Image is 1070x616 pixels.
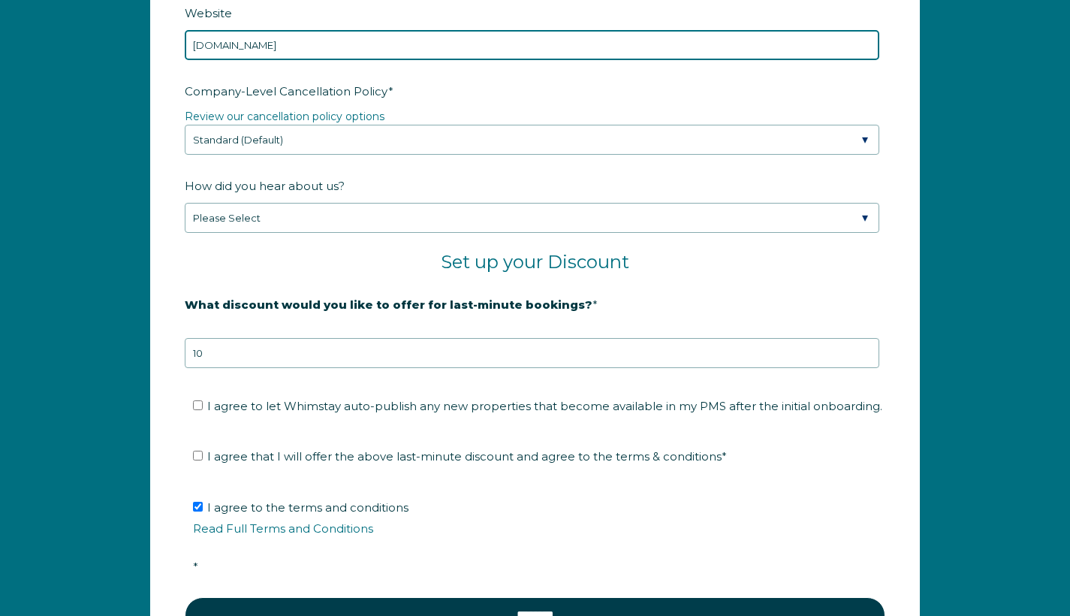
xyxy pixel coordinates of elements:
[193,502,203,512] input: I agree to the terms and conditionsRead Full Terms and Conditions*
[207,399,882,413] span: I agree to let Whimstay auto-publish any new properties that become available in my PMS after the...
[207,449,727,464] span: I agree that I will offer the above last-minute discount and agree to the terms & conditions
[193,451,203,460] input: I agree that I will offer the above last-minute discount and agree to the terms & conditions*
[185,174,345,198] span: How did you hear about us?
[193,500,888,574] span: I agree to the terms and conditions
[441,251,629,273] span: Set up your Discount
[185,110,384,123] a: Review our cancellation policy options
[185,323,420,337] strong: 20% is recommended, minimum of 10%
[193,521,373,536] a: Read Full Terms and Conditions
[193,400,203,410] input: I agree to let Whimstay auto-publish any new properties that become available in my PMS after the...
[185,2,232,25] span: Website
[185,80,388,103] span: Company-Level Cancellation Policy
[185,297,592,312] strong: What discount would you like to offer for last-minute bookings?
